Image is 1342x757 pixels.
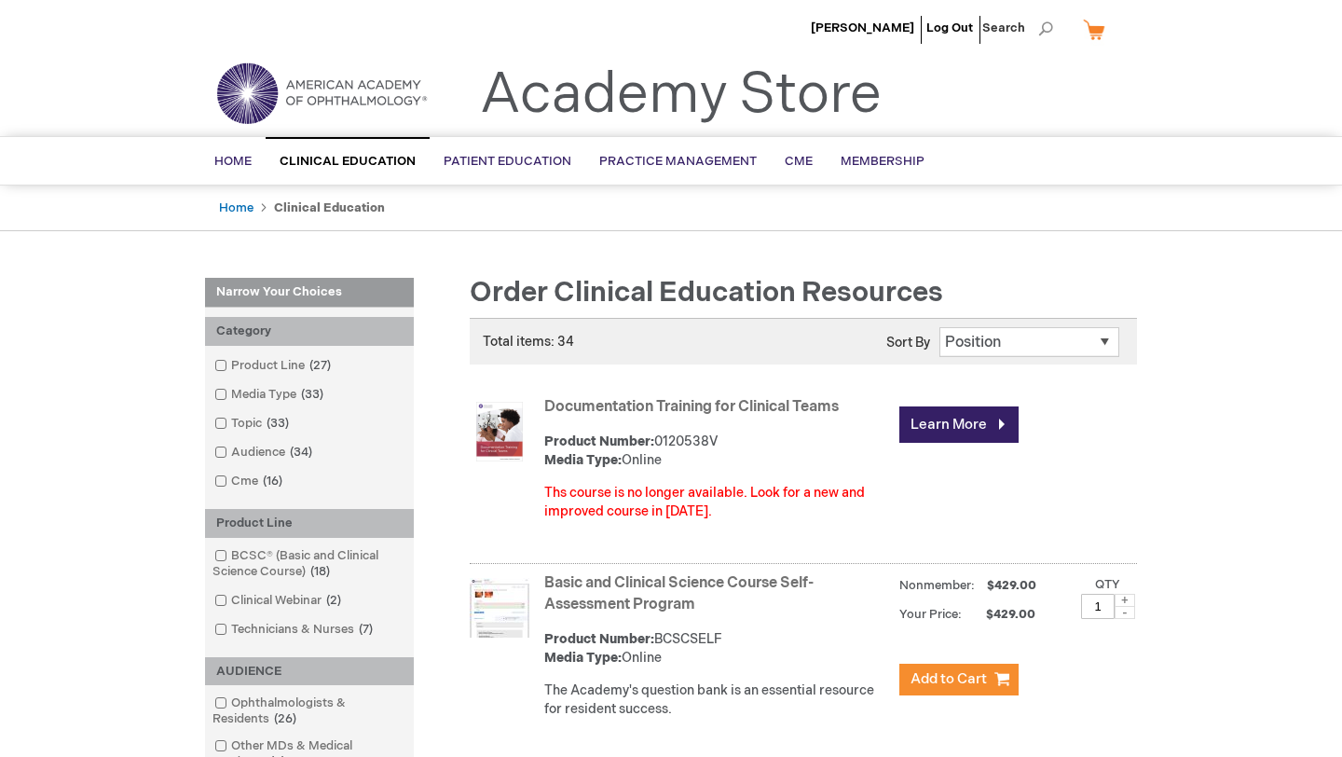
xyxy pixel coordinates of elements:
[544,452,622,468] strong: Media Type:
[262,416,294,431] span: 33
[926,21,973,35] a: Log Out
[306,564,335,579] span: 18
[470,578,529,638] img: Basic and Clinical Science Course Self-Assessment Program
[296,387,328,402] span: 33
[210,621,380,639] a: Technicians & Nurses7
[785,154,813,169] span: CME
[205,278,414,308] strong: Narrow Your Choices
[483,334,574,350] span: Total items: 34
[205,509,414,538] div: Product Line
[470,276,943,310] span: Order Clinical Education Resources
[269,711,301,726] span: 26
[354,622,377,637] span: 7
[470,402,529,461] img: Documentation Training for Clinical Teams
[210,695,409,728] a: Ophthalmologists & Residents26
[322,593,346,608] span: 2
[811,21,914,35] a: [PERSON_NAME]
[285,445,317,460] span: 34
[205,657,414,686] div: AUDIENCE
[984,578,1039,593] span: $429.00
[210,386,331,404] a: Media Type33
[544,485,865,519] font: Ths course is no longer available. Look for a new and improved course in [DATE].
[599,154,757,169] span: Practice Management
[899,664,1019,695] button: Add to Cart
[982,9,1053,47] span: Search
[899,406,1019,443] a: Learn More
[544,630,890,668] div: BCSCSELF Online
[841,154,924,169] span: Membership
[1081,594,1115,619] input: Qty
[210,357,338,375] a: Product Line27
[544,681,890,719] div: The Academy's question bank is an essential resource for resident success.
[911,670,987,688] span: Add to Cart
[274,200,385,215] strong: Clinical Education
[219,200,253,215] a: Home
[544,574,814,613] a: Basic and Clinical Science Course Self-Assessment Program
[886,335,930,351] label: Sort By
[544,434,654,449] strong: Product Number:
[444,154,571,169] span: Patient Education
[899,607,962,622] strong: Your Price:
[210,547,409,581] a: BCSC® (Basic and Clinical Science Course)18
[210,415,296,433] a: Topic33
[258,474,287,489] span: 16
[899,574,975,598] strong: Nonmember:
[205,317,414,346] div: Category
[210,473,290,490] a: Cme16
[1095,577,1120,592] label: Qty
[544,631,654,647] strong: Product Number:
[965,607,1038,622] span: $429.00
[480,62,882,129] a: Academy Store
[305,358,335,373] span: 27
[544,650,622,666] strong: Media Type:
[210,444,320,461] a: Audience34
[280,154,416,169] span: Clinical Education
[544,398,839,416] a: Documentation Training for Clinical Teams
[544,433,890,470] div: 0120538V Online
[214,154,252,169] span: Home
[210,592,349,610] a: Clinical Webinar2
